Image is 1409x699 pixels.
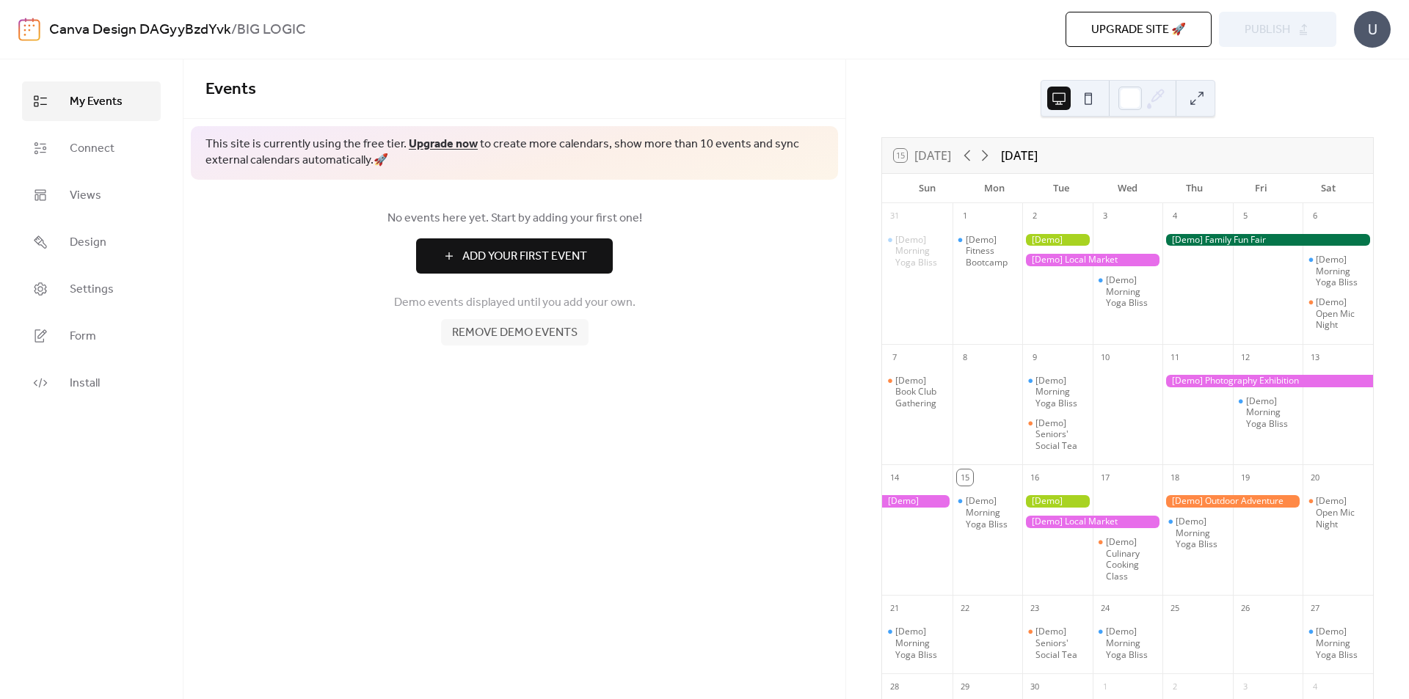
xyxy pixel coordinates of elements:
[205,73,256,106] span: Events
[882,375,953,409] div: [Demo] Book Club Gathering
[22,363,161,403] a: Install
[1106,626,1157,660] div: [Demo] Morning Yoga Bliss
[1022,375,1093,409] div: [Demo] Morning Yoga Bliss
[895,234,947,268] div: [Demo] Morning Yoga Bliss
[22,175,161,215] a: Views
[452,324,578,342] span: Remove demo events
[886,600,903,616] div: 21
[1233,395,1303,430] div: [Demo] Morning Yoga Bliss
[1237,208,1253,224] div: 5
[957,469,973,486] div: 15
[1316,254,1367,288] div: [Demo] Morning Yoga Bliss
[1097,469,1113,486] div: 17
[1237,469,1253,486] div: 19
[1106,274,1157,309] div: [Demo] Morning Yoga Bliss
[1167,208,1183,224] div: 4
[1303,296,1373,331] div: [Demo] Open Mic Night
[1162,234,1373,246] div: [Demo] Family Fun Fair
[1027,600,1043,616] div: 23
[882,234,953,268] div: [Demo] Morning Yoga Bliss
[237,16,306,44] b: BIG LOGIC
[1162,495,1303,508] div: [Demo] Outdoor Adventure Day
[1027,208,1043,224] div: 2
[22,81,161,121] a: My Events
[394,294,636,312] span: Demo events displayed until you add your own.
[1027,678,1043,695] div: 30
[205,210,823,227] span: No events here yet. Start by adding your first one!
[70,140,114,158] span: Connect
[1307,678,1323,695] div: 4
[1316,296,1367,331] div: [Demo] Open Mic Night
[1303,626,1373,660] div: [Demo] Morning Yoga Bliss
[957,678,973,695] div: 29
[886,349,903,365] div: 7
[409,133,478,155] a: Upgrade now
[895,626,947,660] div: [Demo] Morning Yoga Bliss
[966,234,1017,268] div: [Demo] Fitness Bootcamp
[49,16,231,44] a: Canva Design DAGyyBzdYvk
[1237,600,1253,616] div: 26
[22,316,161,356] a: Form
[1295,174,1361,203] div: Sat
[70,234,106,252] span: Design
[953,495,1023,530] div: [Demo] Morning Yoga Bliss
[882,626,953,660] div: [Demo] Morning Yoga Bliss
[957,349,973,365] div: 8
[1094,174,1161,203] div: Wed
[1307,349,1323,365] div: 13
[1027,174,1094,203] div: Tue
[1106,536,1157,582] div: [Demo] Culinary Cooking Class
[18,18,40,41] img: logo
[70,187,101,205] span: Views
[1097,208,1113,224] div: 3
[1307,469,1323,486] div: 20
[1091,21,1186,39] span: Upgrade site 🚀
[953,234,1023,268] div: [Demo] Fitness Bootcamp
[416,238,613,274] button: Add Your First Event
[1316,626,1367,660] div: [Demo] Morning Yoga Bliss
[894,174,961,203] div: Sun
[1093,626,1163,660] div: [Demo] Morning Yoga Bliss
[1035,375,1087,409] div: [Demo] Morning Yoga Bliss
[886,469,903,486] div: 14
[1022,254,1162,266] div: [Demo] Local Market
[1246,395,1297,430] div: [Demo] Morning Yoga Bliss
[1097,349,1113,365] div: 10
[1307,600,1323,616] div: 27
[1097,678,1113,695] div: 1
[441,319,589,345] button: Remove demo events
[1228,174,1295,203] div: Fri
[1027,349,1043,365] div: 9
[1027,469,1043,486] div: 16
[895,375,947,409] div: [Demo] Book Club Gathering
[231,16,237,44] b: /
[1161,174,1228,203] div: Thu
[966,495,1017,530] div: [Demo] Morning Yoga Bliss
[22,222,161,262] a: Design
[1066,12,1212,47] button: Upgrade site 🚀
[957,208,973,224] div: 1
[1035,417,1087,452] div: [Demo] Seniors' Social Tea
[22,128,161,168] a: Connect
[1354,11,1391,48] div: U
[1035,626,1087,660] div: [Demo] Seniors' Social Tea
[70,93,123,111] span: My Events
[1162,375,1373,387] div: [Demo] Photography Exhibition
[462,248,587,266] span: Add Your First Event
[1303,254,1373,288] div: [Demo] Morning Yoga Bliss
[205,136,823,169] span: This site is currently using the free tier. to create more calendars, show more than 10 events an...
[961,174,1027,203] div: Mon
[1162,516,1233,550] div: [Demo] Morning Yoga Bliss
[1316,495,1367,530] div: [Demo] Open Mic Night
[1167,678,1183,695] div: 2
[1167,600,1183,616] div: 25
[886,678,903,695] div: 28
[1097,600,1113,616] div: 24
[1093,274,1163,309] div: [Demo] Morning Yoga Bliss
[1307,208,1323,224] div: 6
[22,269,161,309] a: Settings
[1303,495,1373,530] div: [Demo] Open Mic Night
[1022,234,1093,246] div: [Demo] Gardening Workshop
[886,208,903,224] div: 31
[957,600,973,616] div: 22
